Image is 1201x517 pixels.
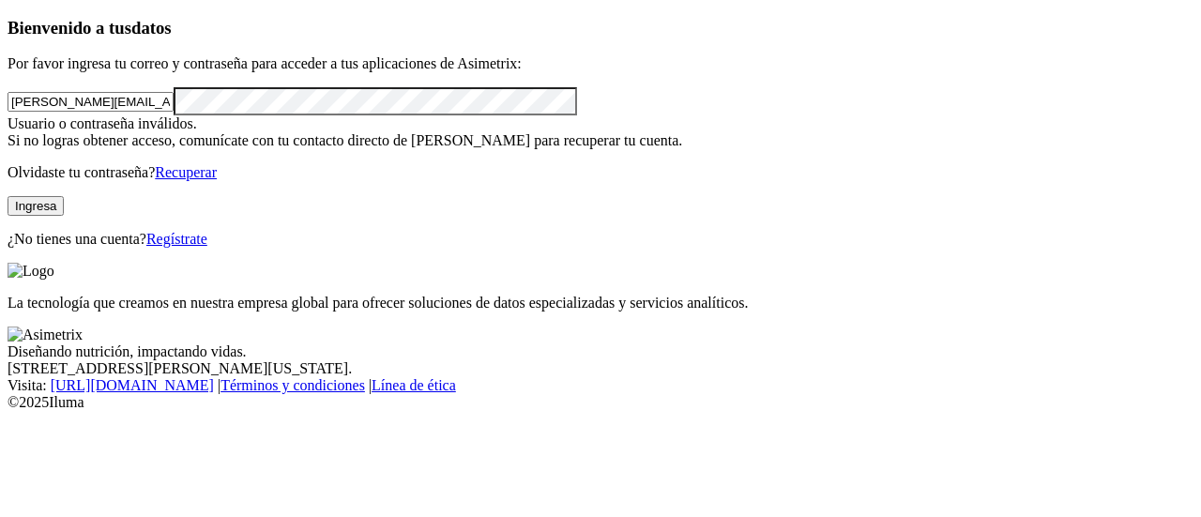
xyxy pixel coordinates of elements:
p: La tecnología que creamos en nuestra empresa global para ofrecer soluciones de datos especializad... [8,295,1193,312]
h3: Bienvenido a tus [8,18,1193,38]
a: Términos y condiciones [220,377,365,393]
a: Línea de ética [372,377,456,393]
div: © 2025 Iluma [8,394,1193,411]
div: [STREET_ADDRESS][PERSON_NAME][US_STATE]. [8,360,1193,377]
a: [URL][DOMAIN_NAME] [51,377,214,393]
p: ¿No tienes una cuenta? [8,231,1193,248]
p: Olvidaste tu contraseña? [8,164,1193,181]
img: Logo [8,263,54,280]
div: Diseñando nutrición, impactando vidas. [8,343,1193,360]
a: Recuperar [155,164,217,180]
button: Ingresa [8,196,64,216]
img: Asimetrix [8,327,83,343]
input: Tu correo [8,92,174,112]
span: datos [131,18,172,38]
div: Usuario o contraseña inválidos. Si no logras obtener acceso, comunícate con tu contacto directo d... [8,115,1193,149]
div: Visita : | | [8,377,1193,394]
p: Por favor ingresa tu correo y contraseña para acceder a tus aplicaciones de Asimetrix: [8,55,1193,72]
a: Regístrate [146,231,207,247]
